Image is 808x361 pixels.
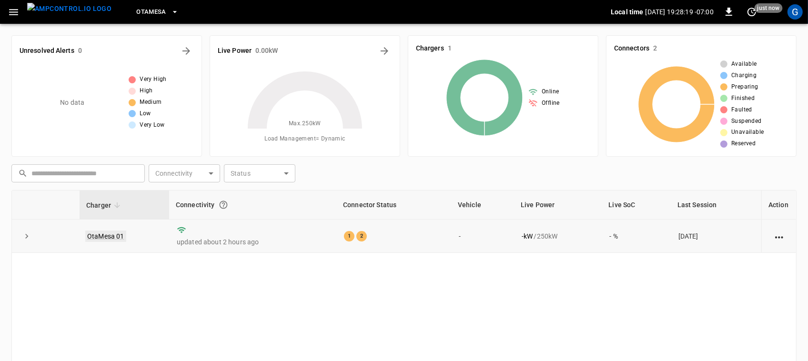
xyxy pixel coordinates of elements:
span: Unavailable [731,128,764,137]
span: Suspended [731,117,762,126]
button: OtaMesa [132,3,182,21]
span: Very High [140,75,167,84]
span: just now [755,3,783,13]
div: / 250 kW [522,231,594,241]
div: profile-icon [788,4,803,20]
img: ampcontrol.io logo [27,3,111,15]
span: OtaMesa [136,7,166,18]
p: [DATE] 19:28:19 -07:00 [646,7,714,17]
th: Action [761,191,796,220]
a: OtaMesa 01 [85,231,126,242]
p: - kW [522,231,533,241]
h6: Unresolved Alerts [20,46,74,56]
h6: 1 [448,43,452,54]
td: [DATE] [671,220,761,253]
button: set refresh interval [744,4,759,20]
span: Finished [731,94,755,103]
span: Offline [542,99,560,108]
h6: 2 [653,43,657,54]
th: Last Session [671,191,761,220]
div: 2 [356,231,367,241]
span: Charger [86,200,123,211]
span: Medium [140,98,162,107]
div: Connectivity [176,196,330,213]
h6: Live Power [218,46,252,56]
span: High [140,86,153,96]
th: Connector Status [336,191,451,220]
span: Faulted [731,105,752,115]
span: Low [140,109,151,119]
div: action cell options [773,231,785,241]
p: updated about 2 hours ago [177,237,329,247]
h6: 0 [78,46,82,56]
span: Reserved [731,139,756,149]
h6: Connectors [614,43,649,54]
td: - [451,220,514,253]
p: No data [60,98,84,108]
th: Live Power [514,191,602,220]
p: Local time [611,7,644,17]
span: Available [731,60,757,69]
button: All Alerts [179,43,194,59]
th: Vehicle [451,191,514,220]
h6: Chargers [416,43,444,54]
button: expand row [20,229,34,243]
button: Connection between the charger and our software. [215,196,232,213]
span: Load Management = Dynamic [264,134,345,144]
button: Energy Overview [377,43,392,59]
th: Live SoC [602,191,670,220]
span: Preparing [731,82,758,92]
span: Max. 250 kW [289,119,321,129]
span: Very Low [140,120,164,130]
h6: 0.00 kW [255,46,278,56]
span: Charging [731,71,757,80]
td: - % [602,220,670,253]
div: 1 [344,231,354,241]
span: Online [542,87,559,97]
